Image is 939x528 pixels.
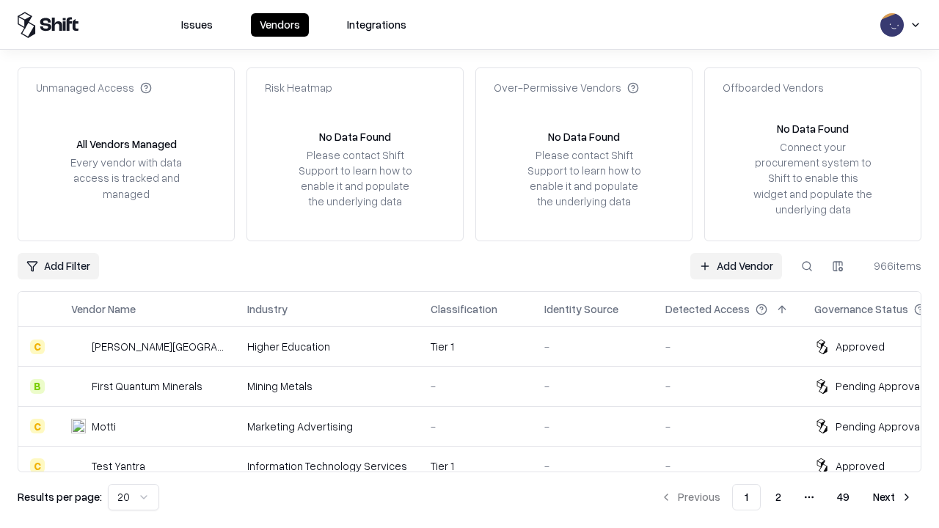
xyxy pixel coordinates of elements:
[338,13,415,37] button: Integrations
[247,301,288,317] div: Industry
[172,13,222,37] button: Issues
[732,484,761,510] button: 1
[294,147,416,210] div: Please contact Shift Support to learn how to enable it and populate the underlying data
[764,484,793,510] button: 2
[92,378,202,394] div: First Quantum Minerals
[523,147,645,210] div: Please contact Shift Support to learn how to enable it and populate the underlying data
[247,378,407,394] div: Mining Metals
[30,340,45,354] div: C
[544,419,642,434] div: -
[431,339,521,354] div: Tier 1
[247,339,407,354] div: Higher Education
[71,379,86,394] img: First Quantum Minerals
[92,458,145,474] div: Test Yantra
[30,379,45,394] div: B
[665,458,791,474] div: -
[247,458,407,474] div: Information Technology Services
[836,339,885,354] div: Approved
[777,121,849,136] div: No Data Found
[431,378,521,394] div: -
[265,80,332,95] div: Risk Heatmap
[864,484,921,510] button: Next
[836,458,885,474] div: Approved
[71,301,136,317] div: Vendor Name
[665,339,791,354] div: -
[544,378,642,394] div: -
[723,80,824,95] div: Offboarded Vendors
[76,136,177,152] div: All Vendors Managed
[71,458,86,473] img: Test Yantra
[665,301,750,317] div: Detected Access
[544,301,618,317] div: Identity Source
[690,253,782,279] a: Add Vendor
[247,419,407,434] div: Marketing Advertising
[65,155,187,201] div: Every vendor with data access is tracked and managed
[30,458,45,473] div: C
[665,378,791,394] div: -
[18,489,102,505] p: Results per page:
[548,129,620,144] div: No Data Found
[836,419,922,434] div: Pending Approval
[92,419,116,434] div: Motti
[494,80,639,95] div: Over-Permissive Vendors
[431,301,497,317] div: Classification
[431,419,521,434] div: -
[825,484,861,510] button: 49
[651,484,921,510] nav: pagination
[251,13,309,37] button: Vendors
[71,340,86,354] img: Reichman University
[431,458,521,474] div: Tier 1
[544,339,642,354] div: -
[30,419,45,433] div: C
[92,339,224,354] div: [PERSON_NAME][GEOGRAPHIC_DATA]
[863,258,921,274] div: 966 items
[836,378,922,394] div: Pending Approval
[752,139,874,217] div: Connect your procurement system to Shift to enable this widget and populate the underlying data
[71,419,86,433] img: Motti
[36,80,152,95] div: Unmanaged Access
[665,419,791,434] div: -
[544,458,642,474] div: -
[18,253,99,279] button: Add Filter
[319,129,391,144] div: No Data Found
[814,301,908,317] div: Governance Status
